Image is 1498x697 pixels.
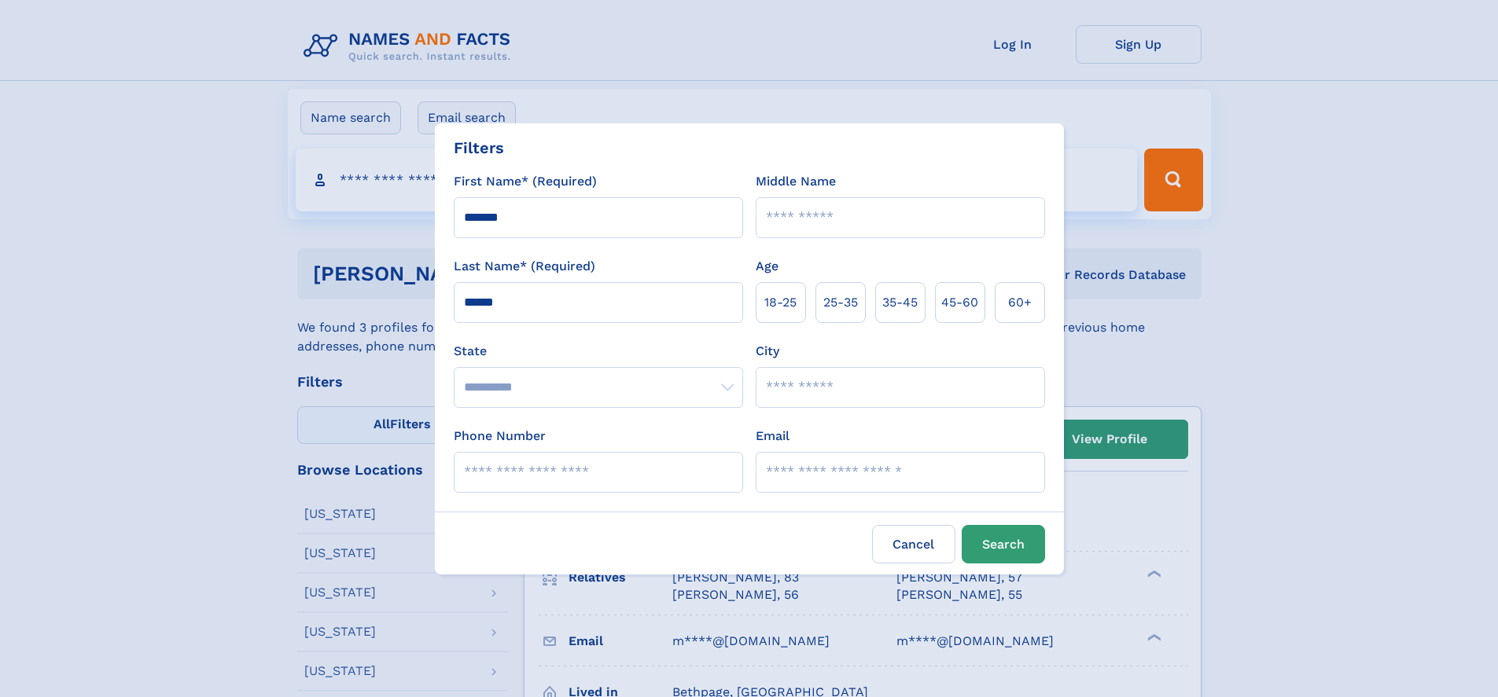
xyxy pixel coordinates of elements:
[1008,293,1032,312] span: 60+
[823,293,858,312] span: 25‑35
[454,172,597,191] label: First Name* (Required)
[454,342,743,361] label: State
[882,293,918,312] span: 35‑45
[764,293,797,312] span: 18‑25
[454,136,504,160] div: Filters
[454,427,546,446] label: Phone Number
[756,427,789,446] label: Email
[962,525,1045,563] button: Search
[454,257,595,276] label: Last Name* (Required)
[756,342,779,361] label: City
[756,172,836,191] label: Middle Name
[872,525,955,563] label: Cancel
[756,257,778,276] label: Age
[941,293,978,312] span: 45‑60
